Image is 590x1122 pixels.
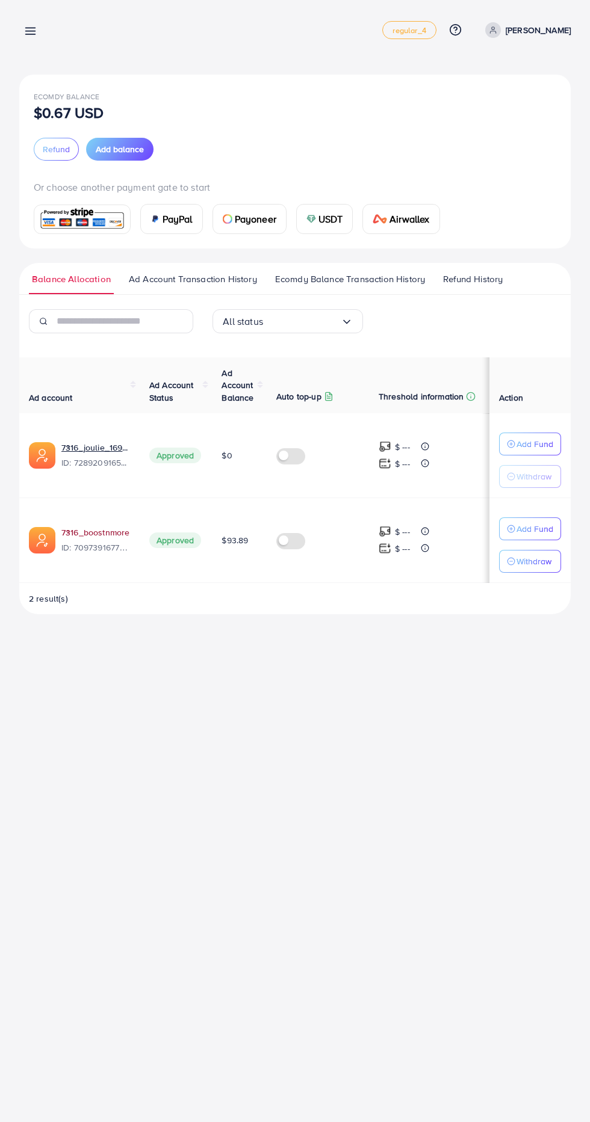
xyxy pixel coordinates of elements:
a: cardAirwallex [362,204,439,234]
p: Or choose another payment gate to start [34,180,556,194]
p: Add Fund [517,437,553,451]
button: Add Fund [499,433,561,455]
p: $ --- [395,457,410,471]
button: Add Fund [499,517,561,540]
iframe: Chat [539,1068,581,1113]
img: card [38,206,126,232]
img: ic-ads-acc.e4c84228.svg [29,442,55,469]
a: cardPayoneer [213,204,287,234]
img: card [373,214,387,224]
span: Payoneer [235,212,276,226]
p: [PERSON_NAME] [506,23,571,37]
span: PayPal [163,212,193,226]
span: Approved [149,448,201,463]
span: All status [223,312,263,331]
span: Add balance [96,143,144,155]
a: cardUSDT [296,204,353,234]
span: Ad Account Status [149,379,194,403]
span: Ecomdy Balance [34,91,99,102]
a: 7316_boostnmore [61,526,130,538]
p: Auto top-up [276,389,321,404]
button: Refund [34,138,79,161]
p: $ --- [395,541,410,556]
span: Balance Allocation [32,273,111,286]
img: top-up amount [379,525,391,538]
span: Action [499,392,523,404]
p: $ --- [395,525,410,539]
span: $0 [222,449,232,461]
a: card [34,205,131,234]
button: Withdraw [499,465,561,488]
span: Refund [43,143,70,155]
span: Approved [149,532,201,548]
span: Ad Account Balance [222,367,253,404]
p: $0.67 USD [34,105,104,120]
span: Refund History [443,273,503,286]
span: 2 result(s) [29,593,68,605]
p: Withdraw [517,554,551,569]
img: top-up amount [379,440,391,453]
img: ic-ads-acc.e4c84228.svg [29,527,55,553]
p: Threshold information [379,389,464,404]
span: Ad account [29,392,73,404]
span: $93.89 [222,534,248,546]
div: <span class='underline'>7316_boostnmore</span></br>7097391677861625857 [61,526,130,554]
span: Ad Account Transaction History [129,273,257,286]
img: top-up amount [379,457,391,470]
div: <span class='underline'>7316_joulie_1697151281113</span></br>7289209165787004929 [61,442,130,469]
img: card [151,214,160,224]
input: Search for option [263,312,341,331]
p: Add Fund [517,522,553,536]
span: ID: 7097391677861625857 [61,541,130,553]
img: card [223,214,232,224]
img: top-up amount [379,542,391,555]
button: Add balance [86,138,154,161]
span: Ecomdy Balance Transaction History [275,273,425,286]
a: regular_4 [382,21,436,39]
div: Search for option [213,309,363,333]
span: Airwallex [390,212,429,226]
a: [PERSON_NAME] [480,22,571,38]
img: card [306,214,316,224]
span: ID: 7289209165787004929 [61,457,130,469]
button: Withdraw [499,550,561,573]
span: USDT [318,212,343,226]
a: 7316_joulie_1697151281113 [61,442,130,454]
p: $ --- [395,440,410,454]
span: regular_4 [393,26,426,34]
p: Withdraw [517,469,551,484]
a: cardPayPal [140,204,203,234]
